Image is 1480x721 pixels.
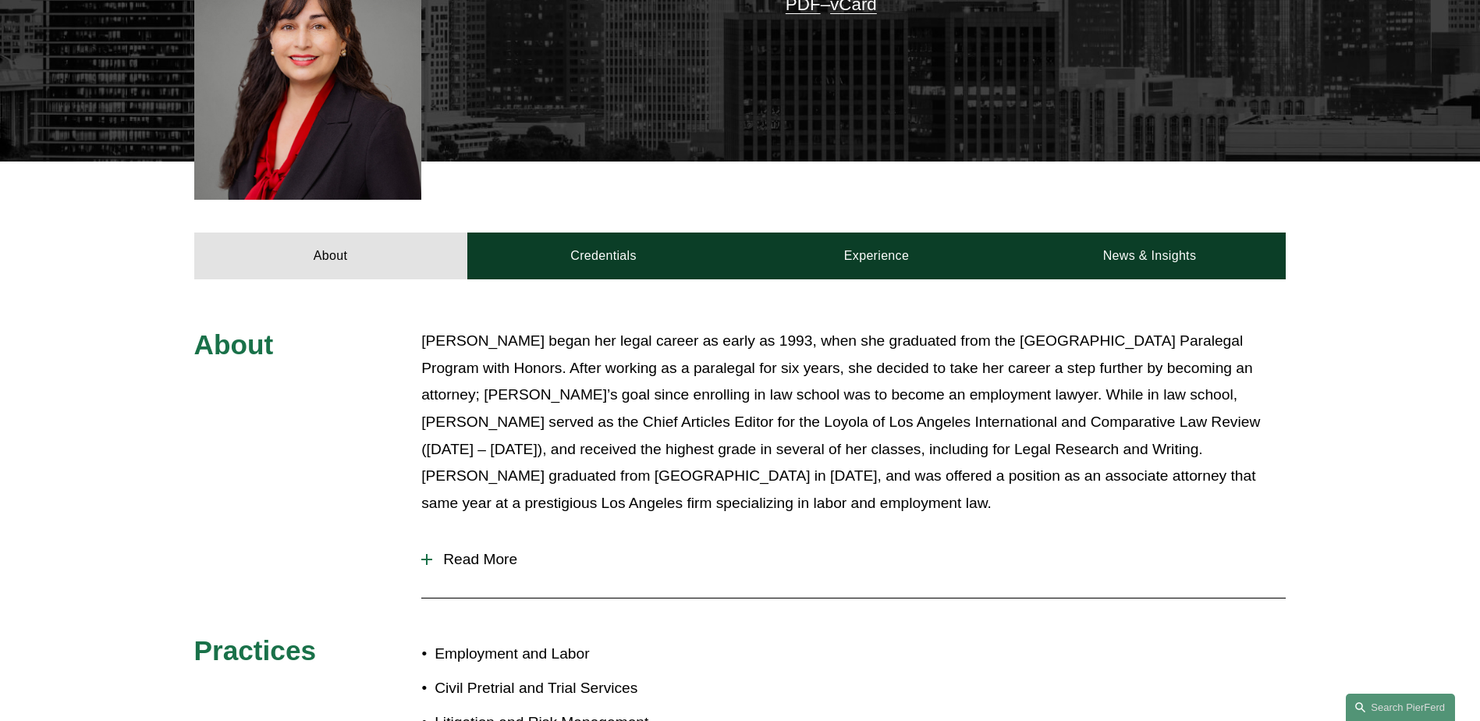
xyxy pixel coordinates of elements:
[740,233,1013,279] a: Experience
[194,329,274,360] span: About
[194,233,467,279] a: About
[1013,233,1286,279] a: News & Insights
[421,328,1286,517] p: [PERSON_NAME] began her legal career as early as 1993, when she graduated from the [GEOGRAPHIC_DA...
[435,675,740,702] p: Civil Pretrial and Trial Services
[1346,694,1455,721] a: Search this site
[432,551,1286,568] span: Read More
[467,233,740,279] a: Credentials
[435,641,740,668] p: Employment and Labor
[421,539,1286,580] button: Read More
[194,635,317,666] span: Practices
